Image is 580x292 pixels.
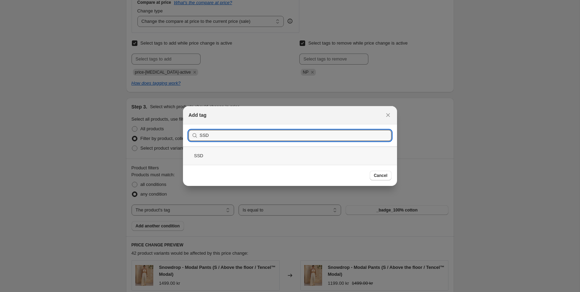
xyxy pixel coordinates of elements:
[183,147,397,165] div: SSD
[200,130,391,141] input: Search tags
[374,173,387,178] span: Cancel
[188,112,206,119] h2: Add tag
[383,110,393,120] button: Close
[370,171,391,180] button: Cancel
